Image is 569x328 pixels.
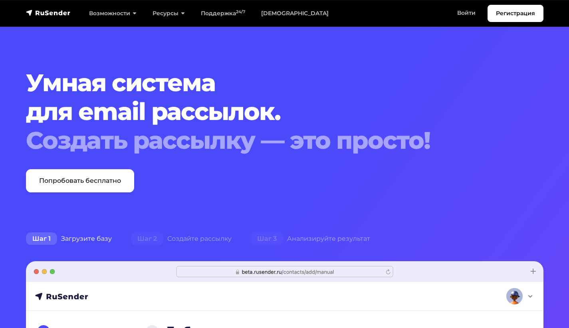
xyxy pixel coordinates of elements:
[488,5,543,22] a: Регистрация
[131,232,163,245] span: Шаг 2
[16,231,121,247] div: Загрузите базу
[121,231,241,247] div: Создайте рассылку
[26,126,500,155] div: Создать рассылку — это просто!
[241,231,380,247] div: Анализируйте результат
[26,232,57,245] span: Шаг 1
[449,5,484,21] a: Войти
[26,169,134,192] a: Попробовать бесплатно
[253,5,337,22] a: [DEMOGRAPHIC_DATA]
[26,68,500,155] h1: Умная система для email рассылок.
[26,9,71,17] img: RuSender
[193,5,253,22] a: Поддержка24/7
[145,5,193,22] a: Ресурсы
[236,9,245,14] sup: 24/7
[251,232,283,245] span: Шаг 3
[81,5,145,22] a: Возможности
